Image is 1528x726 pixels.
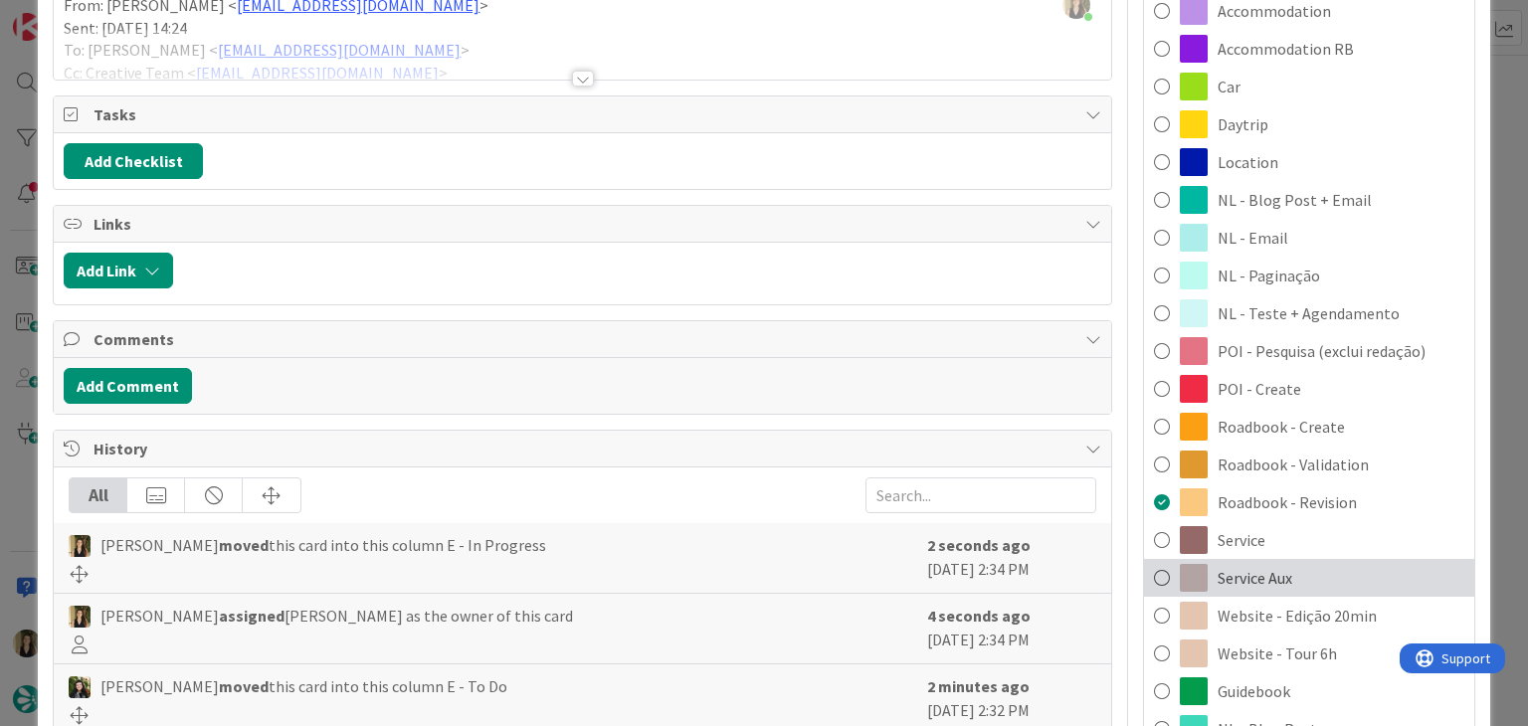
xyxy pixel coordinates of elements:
span: Roadbook - Create [1218,415,1345,439]
b: 2 seconds ago [927,535,1031,555]
span: NL - Teste + Agendamento [1218,301,1400,325]
span: POI - Create [1218,377,1301,401]
span: Service Aux [1218,566,1292,590]
span: Website - Edição 20min [1218,604,1377,628]
b: moved [219,676,269,696]
img: SP [69,535,91,557]
span: [PERSON_NAME] this card into this column E - In Progress [100,533,546,557]
span: Service [1218,528,1265,552]
span: POI - Pesquisa (exclui redação) [1218,339,1426,363]
span: Location [1218,150,1278,174]
div: [DATE] 2:34 PM [927,533,1096,583]
img: BC [69,676,91,698]
span: NL - Blog Post + Email [1218,188,1372,212]
span: Roadbook - Validation [1218,453,1369,476]
span: Links [94,212,1074,236]
span: [PERSON_NAME] this card into this column E - To Do [100,674,507,698]
button: Add Link [64,253,173,288]
button: Add Checklist [64,143,203,179]
input: Search... [865,477,1096,513]
span: [PERSON_NAME] [PERSON_NAME] as the owner of this card [100,604,573,628]
span: Guidebook [1218,679,1290,703]
b: assigned [219,606,285,626]
span: NL - Email [1218,226,1288,250]
p: Sent: [DATE] 14:24 [64,17,1100,40]
span: Comments [94,327,1074,351]
span: Roadbook - Revision [1218,490,1357,514]
span: Daytrip [1218,112,1268,136]
b: 4 seconds ago [927,606,1031,626]
b: 2 minutes ago [927,676,1030,696]
span: History [94,437,1074,460]
div: [DATE] 2:32 PM [927,674,1096,724]
img: SP [69,606,91,628]
span: Accommodation RB [1218,37,1354,61]
b: moved [219,535,269,555]
span: Tasks [94,102,1074,126]
button: Add Comment [64,368,192,404]
div: [DATE] 2:34 PM [927,604,1096,653]
span: Support [42,3,91,27]
span: Car [1218,75,1241,98]
span: Website - Tour 6h [1218,641,1337,665]
span: NL - Paginação [1218,264,1320,287]
div: All [70,478,127,512]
